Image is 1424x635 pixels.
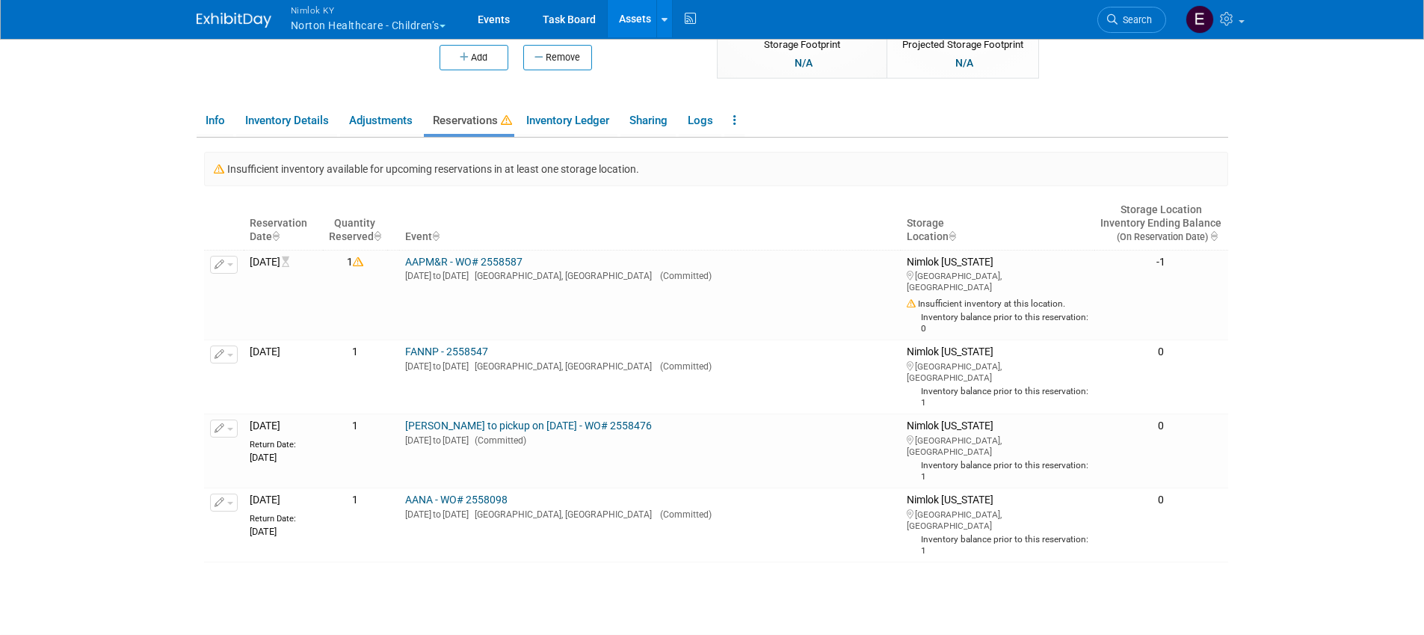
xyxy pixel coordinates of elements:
[399,197,901,250] th: Event : activate to sort column ascending
[204,152,1228,186] div: Insufficient inventory available for upcoming reservations in at least one storage location.
[907,310,1089,334] div: Inventory balance prior to this reservation: 0
[1097,7,1166,33] a: Search
[907,299,918,308] i: Insufficient quantity available at storage location
[405,346,488,358] a: FANNP - 2558547
[323,250,387,340] td: 1
[244,340,323,414] td: [DATE]
[236,108,337,134] a: Inventory Details
[250,433,317,450] div: Return Date:
[1118,14,1152,25] span: Search
[250,450,317,464] div: [DATE]
[244,414,323,488] td: [DATE]
[405,494,508,506] a: AANA - WO# 2558098
[523,45,592,70] button: Remove
[405,507,895,521] div: [DATE] [DATE]
[405,269,895,282] div: [DATE] [DATE]
[1100,256,1221,269] div: -1
[907,346,1089,408] div: Nimlok [US_STATE]
[323,340,387,414] td: 1
[469,509,652,520] span: [GEOGRAPHIC_DATA], [GEOGRAPHIC_DATA]
[907,433,1089,458] div: [GEOGRAPHIC_DATA], [GEOGRAPHIC_DATA]
[353,257,363,267] i: Insufficient quantity available at storage location
[620,108,676,134] a: Sharing
[431,271,443,281] span: to
[440,45,508,70] button: Add
[907,494,1089,556] div: Nimlok [US_STATE]
[244,197,323,250] th: ReservationDate : activate to sort column ascending
[431,509,443,520] span: to
[1100,346,1221,359] div: 0
[907,420,1089,482] div: Nimlok [US_STATE]
[517,108,617,134] a: Inventory Ledger
[250,507,317,524] div: Return Date:
[907,458,1089,482] div: Inventory balance prior to this reservation: 1
[1094,197,1227,250] th: Storage LocationInventory Ending Balance (On Reservation Date) : activate to sort column ascending
[431,435,443,446] span: to
[469,435,526,446] span: (Committed)
[405,256,523,268] a: AAPM&R - WO# 2558587
[1100,420,1221,433] div: 0
[1186,5,1214,34] img: Elizabeth Griffin
[323,197,387,250] th: Quantity&nbsp;&nbsp;&nbsp;Reserved : activate to sort column ascending
[250,524,317,538] div: [DATE]
[197,108,233,134] a: Info
[291,2,446,18] span: Nimlok KY
[907,294,1089,310] div: Insufficient inventory at this location.
[679,108,721,134] a: Logs
[282,257,297,267] i: Future Date
[469,271,652,281] span: [GEOGRAPHIC_DATA], [GEOGRAPHIC_DATA]
[431,361,443,372] span: to
[1104,231,1208,242] span: (On Reservation Date)
[901,197,1095,250] th: Storage Location : activate to sort column ascending
[323,488,387,562] td: 1
[405,420,652,432] a: [PERSON_NAME] to pickup on [DATE] - WO# 2558476
[907,507,1089,532] div: [GEOGRAPHIC_DATA], [GEOGRAPHIC_DATA]
[907,256,1089,334] div: Nimlok [US_STATE]
[907,359,1089,384] div: [GEOGRAPHIC_DATA], [GEOGRAPHIC_DATA]
[902,33,1023,52] div: Projected Storage Footprint
[790,55,817,71] div: N/A
[907,384,1089,408] div: Inventory balance prior to this reservation: 1
[907,532,1089,556] div: Inventory balance prior to this reservation: 1
[197,13,271,28] img: ExhibitDay
[654,509,712,520] span: (Committed)
[244,488,323,562] td: [DATE]
[469,361,652,372] span: [GEOGRAPHIC_DATA], [GEOGRAPHIC_DATA]
[733,33,872,52] div: Storage Footprint
[654,271,712,281] span: (Committed)
[424,108,514,134] a: Reservations
[951,55,978,71] div: N/A
[244,250,323,340] td: [DATE]
[907,269,1089,293] div: [GEOGRAPHIC_DATA], [GEOGRAPHIC_DATA]
[323,414,387,488] td: 1
[405,433,895,447] div: [DATE] [DATE]
[1100,494,1221,507] div: 0
[654,361,712,372] span: (Committed)
[405,359,895,372] div: [DATE] [DATE]
[340,108,421,134] a: Adjustments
